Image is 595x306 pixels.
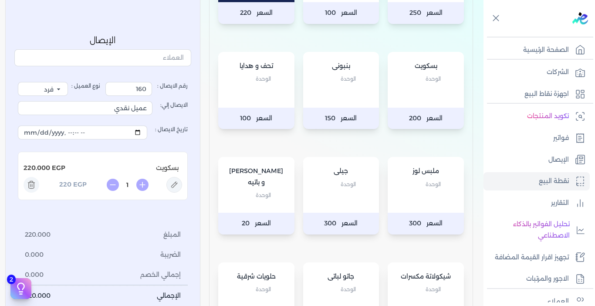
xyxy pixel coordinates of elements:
[256,284,271,295] span: الوحدة
[25,292,51,301] span: 220.000
[73,180,87,190] span: EGP
[527,111,569,122] p: تكويد المنتجات
[396,61,455,72] p: بسكويت
[218,2,294,24] p: السعر
[227,166,286,188] p: [PERSON_NAME] و باتيه
[572,12,588,24] img: logo
[7,275,16,284] span: 2
[483,215,590,245] a: تحليل الفواتير بالذكاء الاصطناعي
[483,41,590,59] a: الصفحة الرئيسية
[105,82,152,96] input: رقم الايصال :
[324,218,336,229] span: 300
[409,113,421,124] span: 200
[341,179,356,190] span: الوحدة
[388,213,464,235] p: السعر
[10,278,31,299] button: 2
[140,270,181,280] span: إجمالي الخصم
[325,7,336,19] span: 100
[553,133,569,144] p: فواتير
[312,166,371,177] p: جيلى
[325,113,335,124] span: 150
[240,113,251,124] span: 100
[18,120,188,145] label: تاريخ الايصال :
[25,231,51,240] span: 220.000
[341,284,356,295] span: الوحدة
[409,7,421,19] span: 250
[303,2,379,24] p: السعر
[483,248,590,267] a: تجهيز اقرار القيمة المضافة
[488,219,570,241] p: تحليل الفواتير بالذكاء الاصطناعي
[52,163,65,173] span: EGP
[160,250,181,260] span: الضريبة
[218,108,294,129] p: السعر
[483,107,590,126] a: تكويد المنتجات
[256,190,271,201] span: الوحدة
[303,213,379,235] p: السعر
[312,61,371,72] p: بنبونى
[14,35,191,46] p: الإيصال
[426,73,441,85] span: الوحدة
[388,2,464,24] p: السعر
[65,159,182,177] p: بسكويت
[341,73,356,85] span: الوحدة
[483,129,590,147] a: فواتير
[483,63,590,82] a: الشركات
[163,231,181,240] span: المبلغ
[105,82,188,96] label: رقم الايصال :
[18,96,188,120] label: الايصال إلي:
[523,44,569,56] p: الصفحة الرئيسية
[483,194,590,212] a: التقارير
[396,271,455,282] p: شيكولاتة مكسرات
[303,108,379,129] p: السعر
[18,82,68,96] select: نوع العميل :
[18,101,152,115] input: الايصال إلي:
[409,218,421,229] span: 300
[483,270,590,288] a: الاجور والمرتبات
[242,218,250,229] span: 20
[483,172,590,190] a: نقطة البيع
[256,73,271,85] span: الوحدة
[59,180,71,191] p: 220
[495,252,569,263] p: تجهيز اقرار القيمة المضافة
[24,163,50,174] p: 220.000
[539,176,569,187] p: نقطة البيع
[396,166,455,177] p: ملبس لوز
[18,126,147,139] input: تاريخ الايصال :
[227,271,286,282] p: حلويات شرقية
[483,151,590,169] a: الإيصال
[25,250,44,260] span: 0.000
[14,50,191,66] input: العملاء
[388,108,464,129] p: السعر
[227,61,286,72] p: تحف و هدايا
[551,197,569,209] p: التقارير
[312,271,371,282] p: جاتو لباتى
[157,292,181,301] span: الإجمالي
[426,284,441,295] span: الوحدة
[240,7,251,19] span: 220
[548,154,569,166] p: الإيصال
[524,88,569,100] p: اجهزة نقاط البيع
[14,50,191,70] button: العملاء
[218,213,294,235] p: السعر
[547,67,569,78] p: الشركات
[426,179,441,190] span: الوحدة
[483,85,590,103] a: اجهزة نقاط البيع
[18,82,100,96] label: نوع العميل :
[526,273,569,285] p: الاجور والمرتبات
[25,270,44,280] span: 0.000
